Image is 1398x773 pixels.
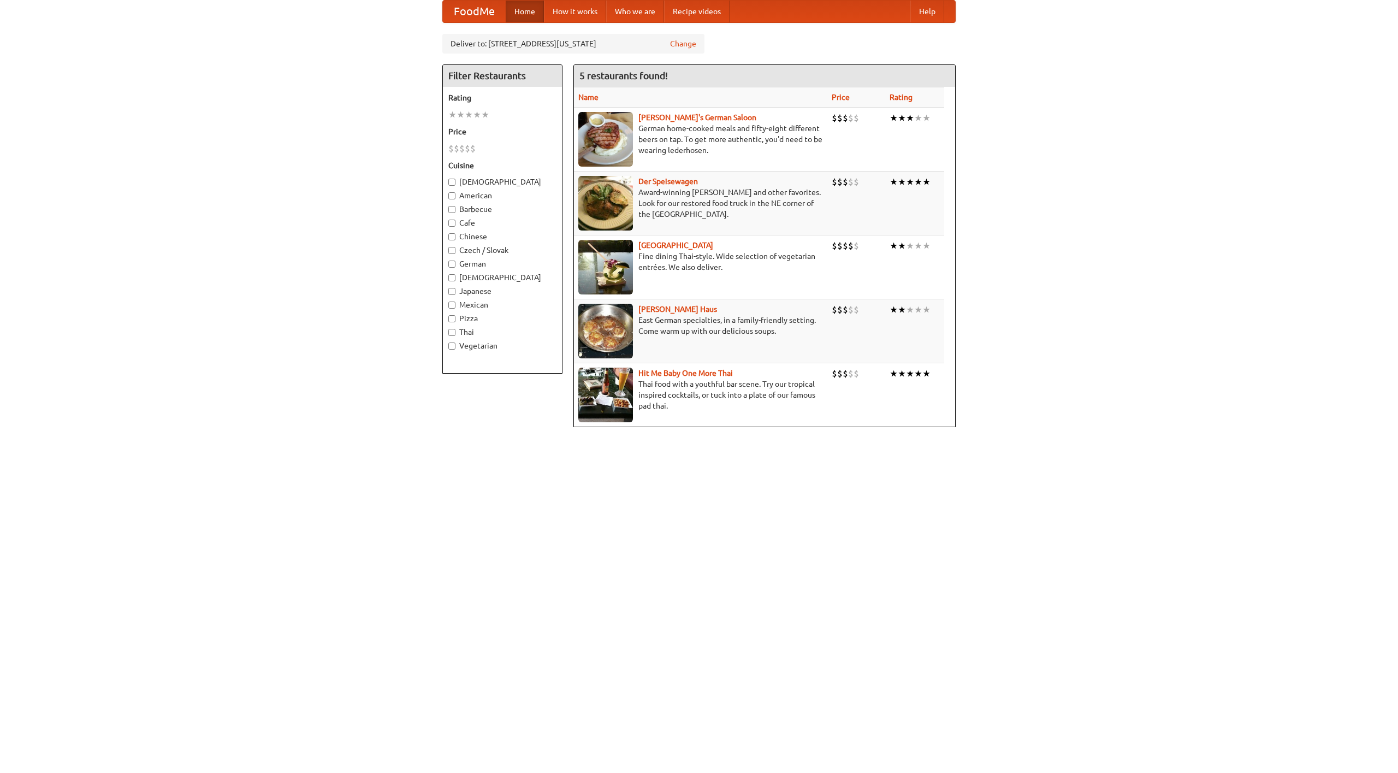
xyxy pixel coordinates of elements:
a: Der Speisewagen [638,177,698,186]
label: German [448,258,556,269]
input: [DEMOGRAPHIC_DATA] [448,274,455,281]
li: $ [854,112,859,124]
ng-pluralize: 5 restaurants found! [579,70,668,81]
li: ★ [890,240,898,252]
label: Chinese [448,231,556,242]
input: Thai [448,329,455,336]
input: Czech / Slovak [448,247,455,254]
input: [DEMOGRAPHIC_DATA] [448,179,455,186]
a: FoodMe [443,1,506,22]
li: $ [843,112,848,124]
a: Recipe videos [664,1,730,22]
li: $ [854,368,859,380]
li: $ [837,240,843,252]
input: Japanese [448,288,455,295]
li: ★ [481,109,489,121]
li: ★ [922,304,931,316]
p: Thai food with a youthful bar scene. Try our tropical inspired cocktails, or tuck into a plate of... [578,379,823,411]
li: $ [848,240,854,252]
li: $ [837,368,843,380]
h5: Price [448,126,556,137]
li: $ [459,143,465,155]
a: Change [670,38,696,49]
li: $ [843,304,848,316]
img: kohlhaus.jpg [578,304,633,358]
a: Who we are [606,1,664,22]
label: Japanese [448,286,556,297]
img: satay.jpg [578,240,633,294]
li: $ [832,112,837,124]
li: $ [848,368,854,380]
li: ★ [906,240,914,252]
li: $ [843,176,848,188]
a: Rating [890,93,913,102]
li: ★ [914,368,922,380]
li: ★ [922,176,931,188]
a: How it works [544,1,606,22]
a: Help [910,1,944,22]
input: Cafe [448,220,455,227]
img: babythai.jpg [578,368,633,422]
li: ★ [914,176,922,188]
li: $ [832,176,837,188]
li: ★ [898,176,906,188]
li: $ [454,143,459,155]
input: Mexican [448,302,455,309]
li: ★ [448,109,457,121]
li: ★ [914,304,922,316]
li: ★ [890,112,898,124]
li: ★ [465,109,473,121]
li: $ [837,304,843,316]
li: $ [854,240,859,252]
li: $ [843,240,848,252]
li: ★ [898,368,906,380]
label: Vegetarian [448,340,556,351]
a: Hit Me Baby One More Thai [638,369,733,377]
a: Price [832,93,850,102]
li: ★ [906,368,914,380]
li: ★ [922,368,931,380]
li: ★ [906,304,914,316]
h5: Rating [448,92,556,103]
input: Pizza [448,315,455,322]
li: $ [832,240,837,252]
li: $ [465,143,470,155]
a: [PERSON_NAME] Haus [638,305,717,314]
input: American [448,192,455,199]
a: Name [578,93,599,102]
li: $ [448,143,454,155]
li: ★ [906,176,914,188]
li: $ [848,176,854,188]
label: Pizza [448,313,556,324]
li: ★ [922,240,931,252]
p: Fine dining Thai-style. Wide selection of vegetarian entrées. We also deliver. [578,251,823,273]
li: ★ [898,240,906,252]
li: $ [470,143,476,155]
label: Barbecue [448,204,556,215]
a: [PERSON_NAME]'s German Saloon [638,113,756,122]
li: ★ [922,112,931,124]
li: ★ [914,240,922,252]
label: Czech / Slovak [448,245,556,256]
li: ★ [898,112,906,124]
img: esthers.jpg [578,112,633,167]
li: ★ [890,304,898,316]
li: $ [843,368,848,380]
div: Deliver to: [STREET_ADDRESS][US_STATE] [442,34,704,54]
li: $ [832,368,837,380]
a: [GEOGRAPHIC_DATA] [638,241,713,250]
a: Home [506,1,544,22]
label: American [448,190,556,201]
li: $ [837,112,843,124]
li: ★ [890,368,898,380]
li: ★ [890,176,898,188]
li: ★ [457,109,465,121]
label: Thai [448,327,556,338]
li: $ [837,176,843,188]
h5: Cuisine [448,160,556,171]
li: ★ [473,109,481,121]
